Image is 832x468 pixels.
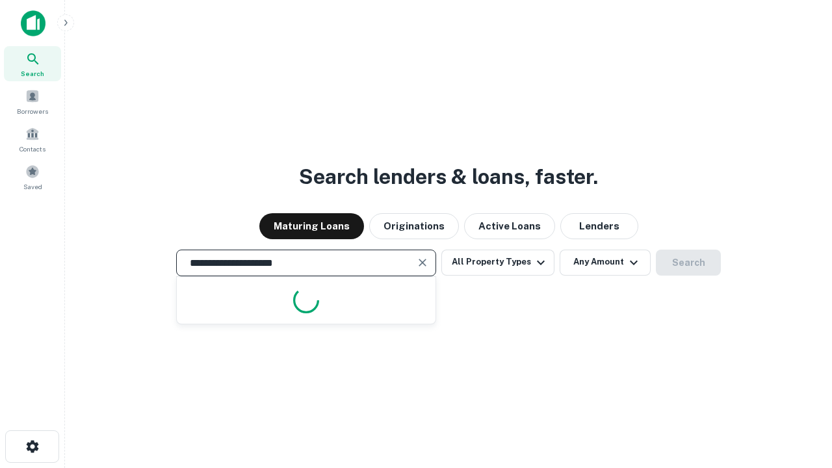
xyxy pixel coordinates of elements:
[4,159,61,194] a: Saved
[21,68,44,79] span: Search
[299,161,598,192] h3: Search lenders & loans, faster.
[23,181,42,192] span: Saved
[767,364,832,426] iframe: Chat Widget
[369,213,459,239] button: Originations
[464,213,555,239] button: Active Loans
[560,213,638,239] button: Lenders
[4,122,61,157] a: Contacts
[560,250,651,276] button: Any Amount
[17,106,48,116] span: Borrowers
[259,213,364,239] button: Maturing Loans
[4,84,61,119] a: Borrowers
[4,46,61,81] a: Search
[21,10,45,36] img: capitalize-icon.png
[441,250,554,276] button: All Property Types
[19,144,45,154] span: Contacts
[413,253,432,272] button: Clear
